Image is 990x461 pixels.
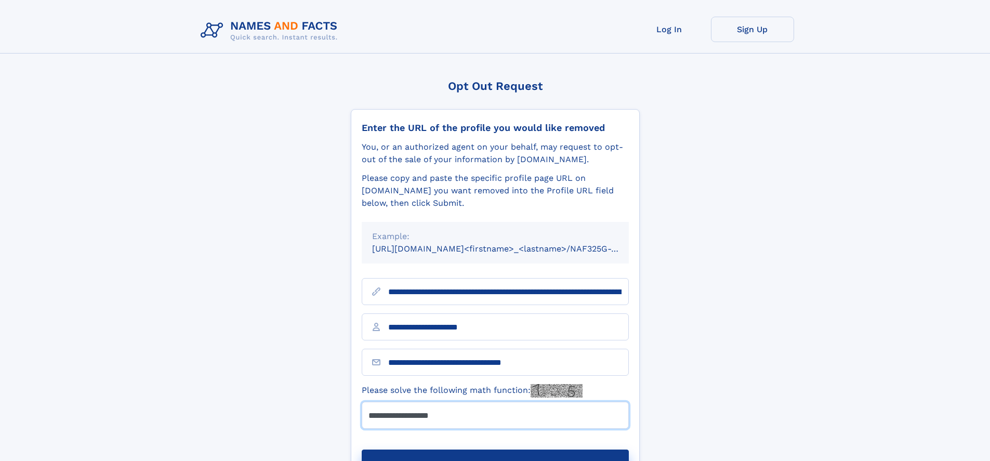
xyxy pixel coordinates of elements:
div: Please copy and paste the specific profile page URL on [DOMAIN_NAME] you want removed into the Pr... [362,172,629,209]
img: Logo Names and Facts [196,17,346,45]
label: Please solve the following math function: [362,384,583,398]
div: Example: [372,230,618,243]
div: Opt Out Request [351,80,640,93]
a: Log In [628,17,711,42]
small: [URL][DOMAIN_NAME]<firstname>_<lastname>/NAF325G-xxxxxxxx [372,244,649,254]
div: You, or an authorized agent on your behalf, may request to opt-out of the sale of your informatio... [362,141,629,166]
a: Sign Up [711,17,794,42]
div: Enter the URL of the profile you would like removed [362,122,629,134]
